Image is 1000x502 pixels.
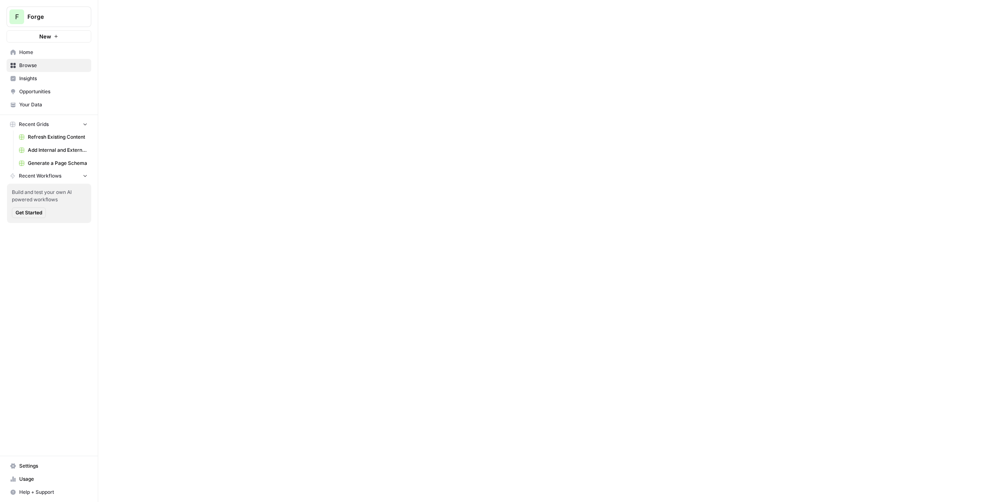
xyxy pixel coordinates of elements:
a: Browse [7,59,91,72]
span: Settings [19,462,88,470]
span: Build and test your own AI powered workflows [12,189,86,203]
span: F [15,12,19,22]
button: Get Started [12,207,46,218]
span: Get Started [16,209,42,216]
span: New [39,32,51,41]
a: Add Internal and External Links [15,144,91,157]
a: Refresh Existing Content [15,131,91,144]
a: Usage [7,473,91,486]
span: Usage [19,475,88,483]
a: Opportunities [7,85,91,98]
span: Add Internal and External Links [28,146,88,154]
button: Help + Support [7,486,91,499]
span: Refresh Existing Content [28,133,88,141]
span: Generate a Page Schema [28,160,88,167]
button: New [7,30,91,43]
button: Workspace: Forge [7,7,91,27]
button: Recent Workflows [7,170,91,182]
span: Help + Support [19,488,88,496]
span: Home [19,49,88,56]
span: Browse [19,62,88,69]
span: Recent Workflows [19,172,61,180]
span: Insights [19,75,88,82]
span: Forge [27,13,77,21]
button: Recent Grids [7,118,91,131]
a: Home [7,46,91,59]
a: Settings [7,459,91,473]
span: Your Data [19,101,88,108]
a: Your Data [7,98,91,111]
a: Insights [7,72,91,85]
span: Recent Grids [19,121,49,128]
a: Generate a Page Schema [15,157,91,170]
span: Opportunities [19,88,88,95]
